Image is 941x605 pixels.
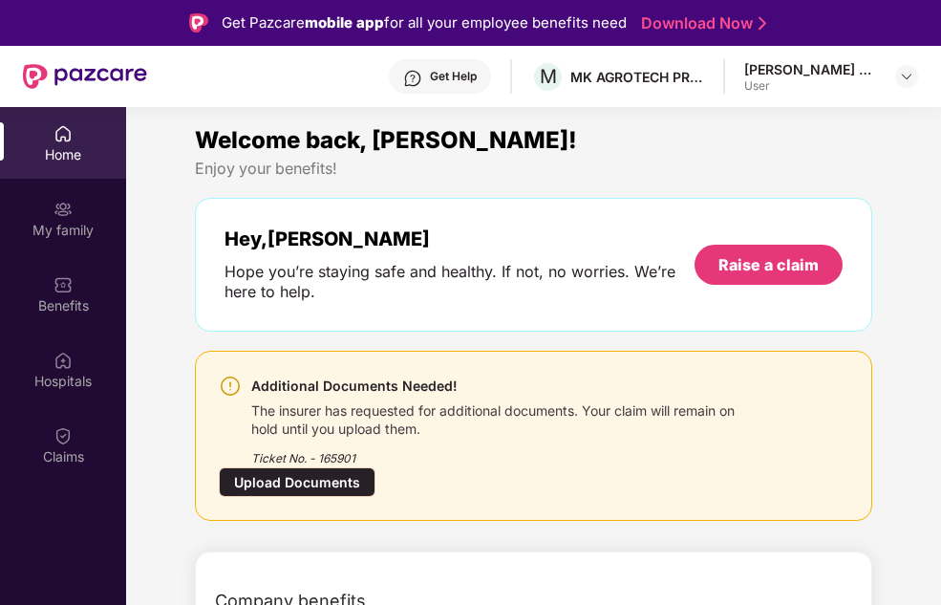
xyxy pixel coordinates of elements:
div: Get Help [430,69,477,84]
img: svg+xml;base64,PHN2ZyBpZD0iQ2xhaW0iIHhtbG5zPSJodHRwOi8vd3d3LnczLm9yZy8yMDAwL3N2ZyIgd2lkdGg9IjIwIi... [53,426,73,445]
div: User [744,78,878,94]
div: [PERSON_NAME] Bapusaheb [744,60,878,78]
div: Raise a claim [718,254,819,275]
div: Upload Documents [219,467,375,497]
img: svg+xml;base64,PHN2ZyBpZD0iQmVuZWZpdHMiIHhtbG5zPSJodHRwOi8vd3d3LnczLm9yZy8yMDAwL3N2ZyIgd2lkdGg9Ij... [53,275,73,294]
div: Hey, [PERSON_NAME] [225,227,694,250]
img: Logo [189,13,208,32]
div: Enjoy your benefits! [195,159,871,179]
div: Additional Documents Needed! [251,375,742,398]
img: New Pazcare Logo [23,64,147,89]
span: Welcome back, [PERSON_NAME]! [195,126,577,154]
img: svg+xml;base64,PHN2ZyB3aWR0aD0iMjAiIGhlaWdodD0iMjAiIHZpZXdCb3g9IjAgMCAyMCAyMCIgZmlsbD0ibm9uZSIgeG... [53,200,73,219]
img: svg+xml;base64,PHN2ZyBpZD0iRHJvcGRvd24tMzJ4MzIiIHhtbG5zPSJodHRwOi8vd3d3LnczLm9yZy8yMDAwL3N2ZyIgd2... [899,69,914,84]
img: Stroke [759,13,766,33]
img: svg+xml;base64,PHN2ZyBpZD0iSG9tZSIgeG1sbnM9Imh0dHA6Ly93d3cudzMub3JnLzIwMDAvc3ZnIiB3aWR0aD0iMjAiIG... [53,124,73,143]
img: svg+xml;base64,PHN2ZyBpZD0iV2FybmluZ18tXzI0eDI0IiBkYXRhLW5hbWU9Ildhcm5pbmcgLSAyNHgyNCIgeG1sbnM9Im... [219,375,242,398]
a: Download Now [641,13,760,33]
div: Ticket No. - 165901 [251,438,742,467]
div: The insurer has requested for additional documents. Your claim will remain on hold until you uplo... [251,398,742,438]
div: Hope you’re staying safe and healthy. If not, no worries. We’re here to help. [225,262,694,302]
span: M [540,65,557,88]
div: Get Pazcare for all your employee benefits need [222,11,627,34]
img: svg+xml;base64,PHN2ZyBpZD0iSG9zcGl0YWxzIiB4bWxucz0iaHR0cDovL3d3dy53My5vcmcvMjAwMC9zdmciIHdpZHRoPS... [53,351,73,370]
strong: mobile app [305,13,384,32]
div: MK AGROTECH PRIVATE LIMITED [570,68,704,86]
img: svg+xml;base64,PHN2ZyBpZD0iSGVscC0zMngzMiIgeG1sbnM9Imh0dHA6Ly93d3cudzMub3JnLzIwMDAvc3ZnIiB3aWR0aD... [403,69,422,88]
